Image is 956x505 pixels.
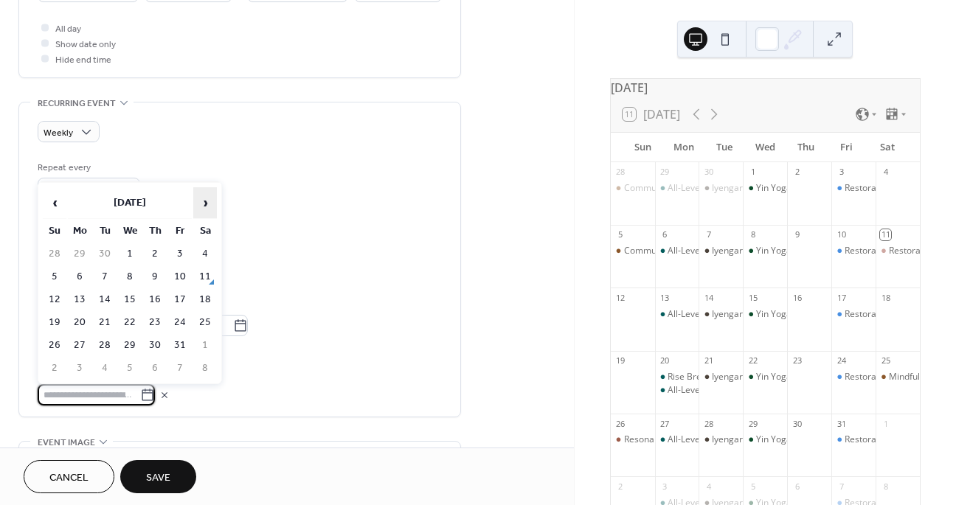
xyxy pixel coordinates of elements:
[703,355,714,366] div: 21
[168,289,192,310] td: 17
[55,21,81,37] span: All day
[712,433,766,446] div: Iyengar Yoga
[38,435,95,450] span: Event image
[93,266,117,288] td: 7
[55,37,116,52] span: Show date only
[659,481,671,492] div: 3
[668,433,730,446] div: All-Levels Yoga
[43,335,66,356] td: 26
[880,229,891,240] div: 11
[747,481,758,492] div: 5
[43,312,66,333] td: 19
[703,229,714,240] div: 7
[836,167,847,178] div: 3
[193,312,217,333] td: 25
[611,79,920,97] div: [DATE]
[792,355,803,366] div: 23
[168,358,192,379] td: 7
[38,355,442,371] span: Excluded dates
[118,289,142,310] td: 15
[703,167,714,178] div: 30
[792,481,803,492] div: 6
[43,243,66,265] td: 28
[68,220,91,242] th: Mo
[615,167,626,178] div: 28
[146,470,170,486] span: Save
[792,229,803,240] div: 9
[792,167,803,178] div: 2
[668,371,735,383] div: Rise Breathwork
[836,292,847,303] div: 17
[756,371,792,383] div: Yin Yoga
[24,460,114,493] a: Cancel
[655,384,699,397] div: All-Levels Yoga
[168,243,192,265] td: 3
[756,308,792,321] div: Yin Yoga
[876,245,920,257] div: Restorative Yoga Nidra Sound Bath
[668,182,730,195] div: All-Levels Yoga
[611,182,655,195] div: Community Yoga
[668,308,730,321] div: All-Levels Yoga
[143,289,167,310] td: 16
[623,133,663,162] div: Sun
[659,418,671,429] div: 27
[68,289,91,310] td: 13
[38,160,137,175] div: Repeat every
[880,167,891,178] div: 4
[836,481,847,492] div: 7
[831,308,876,321] div: Restorative Yoga
[747,292,758,303] div: 15
[93,289,117,310] td: 14
[712,245,766,257] div: Iyengar Yoga
[845,308,914,321] div: Restorative Yoga
[68,243,91,265] td: 29
[44,125,73,142] span: Weekly
[43,266,66,288] td: 5
[43,358,66,379] td: 2
[743,308,787,321] div: Yin Yoga
[699,371,743,383] div: Iyengar Yoga
[831,433,876,446] div: Restorative Yoga
[743,182,787,195] div: Yin Yoga
[143,335,167,356] td: 30
[747,167,758,178] div: 1
[38,283,439,299] div: Ends
[836,229,847,240] div: 10
[756,245,792,257] div: Yin Yoga
[712,371,766,383] div: Iyengar Yoga
[845,371,914,383] div: Restorative Yoga
[615,292,626,303] div: 12
[624,245,694,257] div: Community Yoga
[615,418,626,429] div: 26
[68,312,91,333] td: 20
[845,182,914,195] div: Restorative Yoga
[615,355,626,366] div: 19
[880,418,891,429] div: 1
[68,266,91,288] td: 6
[655,182,699,195] div: All-Levels Yoga
[93,220,117,242] th: Tu
[49,470,89,486] span: Cancel
[38,230,439,245] div: Repeat on
[118,358,142,379] td: 5
[792,418,803,429] div: 30
[168,335,192,356] td: 31
[168,312,192,333] td: 24
[826,133,867,162] div: Fri
[168,220,192,242] th: Fr
[880,481,891,492] div: 8
[193,220,217,242] th: Sa
[845,245,914,257] div: Restorative Yoga
[615,481,626,492] div: 2
[611,245,655,257] div: Community Yoga
[143,266,167,288] td: 9
[68,335,91,356] td: 27
[831,245,876,257] div: Restorative Yoga
[118,220,142,242] th: We
[120,460,196,493] button: Save
[786,133,826,162] div: Thu
[845,433,914,446] div: Restorative Yoga
[655,433,699,446] div: All-Levels Yoga
[44,188,66,217] span: ‹
[699,308,743,321] div: Iyengar Yoga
